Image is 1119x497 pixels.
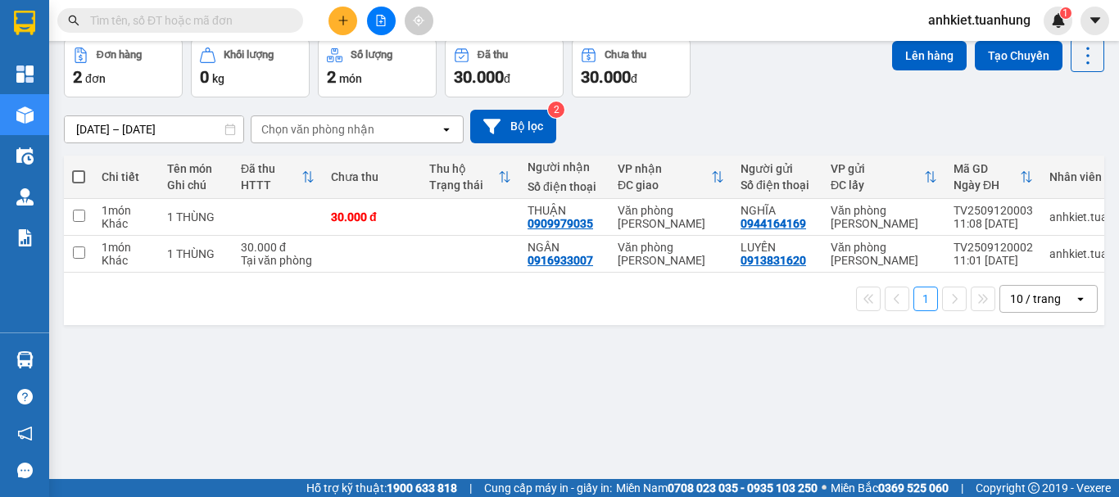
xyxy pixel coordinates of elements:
[1010,291,1061,307] div: 10 / trang
[94,39,107,52] span: environment
[1088,13,1103,28] span: caret-down
[741,241,814,254] div: LUYẾN
[741,217,806,230] div: 0944164169
[85,72,106,85] span: đơn
[102,254,151,267] div: Khác
[167,210,224,224] div: 1 THÙNG
[7,56,312,77] li: 02839.63.63.63
[504,72,510,85] span: đ
[822,156,945,199] th: Toggle SortBy
[741,162,814,175] div: Người gửi
[16,188,34,206] img: warehouse-icon
[581,67,631,87] span: 30.000
[892,41,967,70] button: Lên hàng
[572,38,691,97] button: Chưa thu30.000đ
[328,7,357,35] button: plus
[65,116,243,142] input: Select a date range.
[822,485,827,491] span: ⚪️
[548,102,564,118] sup: 2
[605,49,646,61] div: Chưa thu
[618,162,711,175] div: VP nhận
[954,162,1020,175] div: Mã GD
[16,66,34,83] img: dashboard-icon
[1028,482,1040,494] span: copyright
[954,204,1033,217] div: TV2509120003
[375,15,387,26] span: file-add
[528,254,593,267] div: 0916933007
[64,38,183,97] button: Đơn hàng2đơn
[741,254,806,267] div: 0913831620
[831,178,924,192] div: ĐC lấy
[102,241,151,254] div: 1 món
[470,110,556,143] button: Bộ lọc
[94,60,107,73] span: phone
[975,41,1062,70] button: Tạo Chuyến
[954,217,1033,230] div: 11:08 [DATE]
[831,479,949,497] span: Miền Bắc
[331,170,413,183] div: Chưa thu
[90,11,283,29] input: Tìm tên, số ĐT hoặc mã đơn
[387,481,457,495] strong: 1900 633 818
[484,479,612,497] span: Cung cấp máy in - giấy in:
[668,481,818,495] strong: 0708 023 035 - 0935 103 250
[429,162,498,175] div: Thu hộ
[831,162,924,175] div: VP gửi
[16,147,34,165] img: warehouse-icon
[618,204,724,230] div: Văn phòng [PERSON_NAME]
[478,49,508,61] div: Đã thu
[167,247,224,260] div: 1 THÙNG
[961,479,963,497] span: |
[954,178,1020,192] div: Ngày ĐH
[94,11,232,31] b: [PERSON_NAME]
[1051,13,1066,28] img: icon-new-feature
[200,67,209,87] span: 0
[241,241,315,254] div: 30.000 đ
[14,11,35,35] img: logo-vxr
[212,72,224,85] span: kg
[241,178,301,192] div: HTTT
[413,15,424,26] span: aim
[73,67,82,87] span: 2
[1062,7,1068,19] span: 1
[1074,292,1087,305] svg: open
[339,72,362,85] span: món
[1080,7,1109,35] button: caret-down
[367,7,396,35] button: file-add
[7,102,184,165] b: GỬI : Văn phòng [PERSON_NAME]
[167,178,224,192] div: Ghi chú
[327,67,336,87] span: 2
[306,479,457,497] span: Hỗ trợ kỹ thuật:
[913,287,938,311] button: 1
[1060,7,1071,19] sup: 1
[331,210,413,224] div: 30.000 đ
[16,351,34,368] img: warehouse-icon
[528,204,601,217] div: THUẬN
[16,229,34,246] img: solution-icon
[528,217,593,230] div: 0909979035
[528,241,601,254] div: NGÂN
[445,38,564,97] button: Đã thu30.000đ
[16,106,34,124] img: warehouse-icon
[167,162,224,175] div: Tên món
[469,479,472,497] span: |
[421,156,519,199] th: Toggle SortBy
[528,180,601,193] div: Số điện thoại
[17,463,33,478] span: message
[241,254,315,267] div: Tại văn phòng
[945,156,1041,199] th: Toggle SortBy
[17,389,33,404] span: question-circle
[338,15,349,26] span: plus
[17,426,33,441] span: notification
[440,123,453,136] svg: open
[97,49,142,61] div: Đơn hàng
[618,178,711,192] div: ĐC giao
[618,241,724,267] div: Văn phòng [PERSON_NAME]
[241,162,301,175] div: Đã thu
[831,241,937,267] div: Văn phòng [PERSON_NAME]
[631,72,637,85] span: đ
[609,156,732,199] th: Toggle SortBy
[954,254,1033,267] div: 11:01 [DATE]
[429,178,498,192] div: Trạng thái
[616,479,818,497] span: Miền Nam
[954,241,1033,254] div: TV2509120002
